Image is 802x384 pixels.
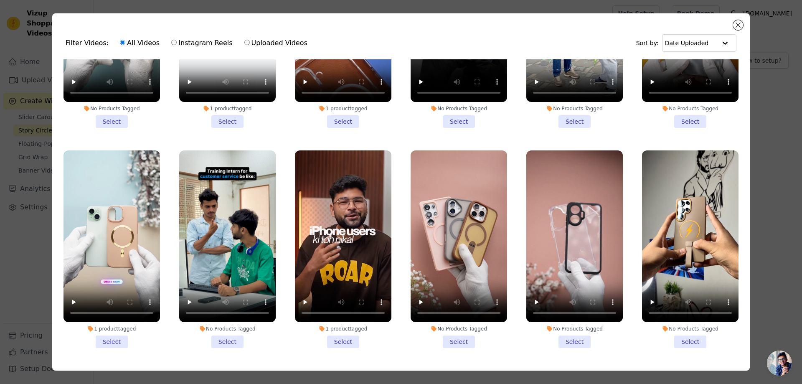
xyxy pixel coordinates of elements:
div: No Products Tagged [411,326,507,332]
div: 1 product tagged [63,326,160,332]
div: No Products Tagged [179,326,276,332]
button: Close modal [733,20,743,30]
div: Sort by: [636,34,737,52]
div: No Products Tagged [526,105,623,112]
div: No Products Tagged [642,105,739,112]
div: 1 product tagged [179,105,276,112]
div: 1 product tagged [295,326,391,332]
div: No Products Tagged [411,105,507,112]
div: 1 product tagged [295,105,391,112]
div: No Products Tagged [642,326,739,332]
div: No Products Tagged [526,326,623,332]
div: Open chat [767,351,792,376]
div: No Products Tagged [63,105,160,112]
label: Instagram Reels [171,38,233,48]
label: Uploaded Videos [244,38,308,48]
label: All Videos [119,38,160,48]
div: Filter Videos: [66,33,312,53]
